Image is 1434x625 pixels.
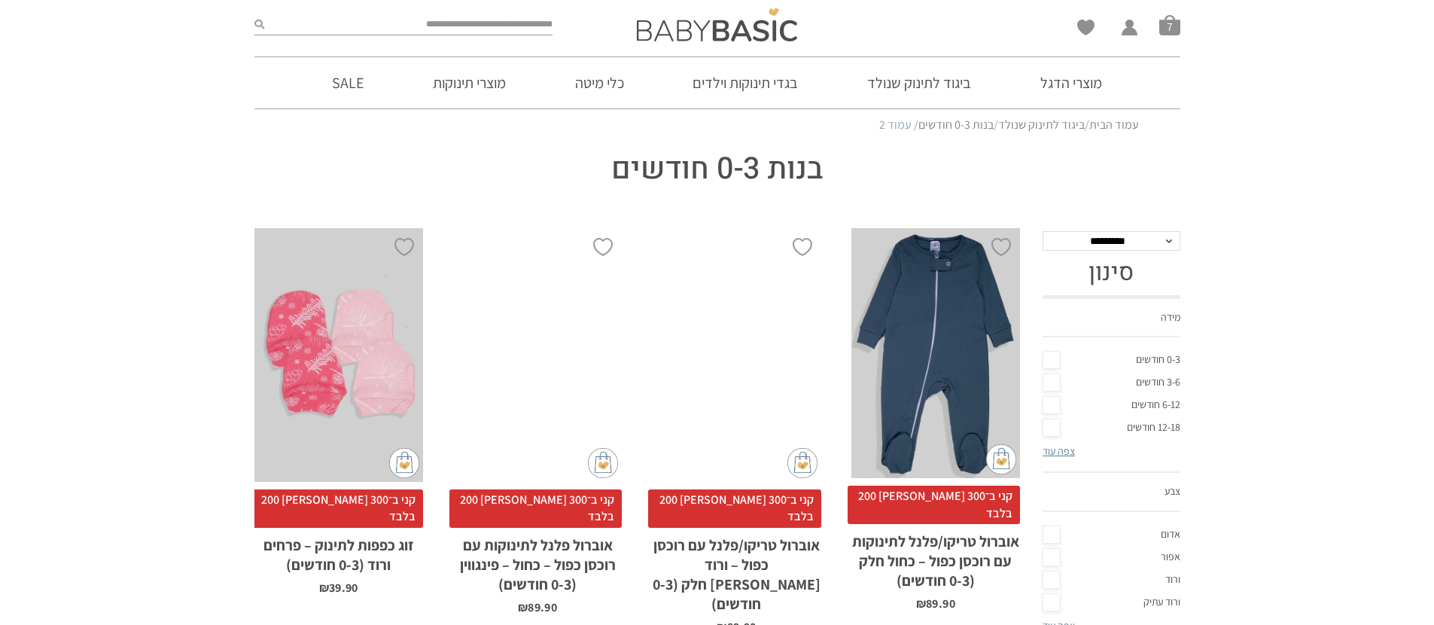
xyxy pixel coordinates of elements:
[1159,14,1180,35] a: סל קניות7
[453,228,622,613] a: אוברול פלנל לתינוקות עם רוכסן כפול - כחול - פינגווין (0-3 חודשים) קני ב־300 [PERSON_NAME] 200 בלב...
[1043,416,1180,439] a: 12-18 חודשים
[1159,14,1180,35] span: סל קניות
[998,117,1085,133] a: ביגוד לתינוק שנולד
[637,8,797,41] img: Baby Basic בגדי תינוקות וילדים אונליין
[851,524,1020,590] h2: אוברול טריקו/פלנל לתינוקות עם רוכסן כפול – כחול חלק (0-3 חודשים)
[251,489,423,528] span: קני ב־300 [PERSON_NAME] 200 בלבד
[916,596,955,611] bdi: 89.90
[1043,473,1180,512] a: צבע
[1089,117,1139,133] a: עמוד הבית
[389,448,419,478] img: cat-mini-atc.png
[652,528,821,614] h2: אוברול טריקו/פלנל עם רוכסן כפול – ורוד [PERSON_NAME] חלק (0-3 חודשים)
[1018,57,1125,108] a: מוצרי הדגל
[1043,371,1180,394] a: 3-6 חודשים
[1043,569,1180,591] a: ורוד
[1077,20,1095,35] a: Wishlist
[410,57,528,108] a: מוצרי תינוקות
[518,599,557,615] bdi: 89.90
[787,448,817,478] img: cat-mini-atc.png
[648,489,821,528] span: קני ב־300 [PERSON_NAME] 200 בלבד
[503,148,932,191] h1: בנות 0-3 חודשים
[1043,349,1180,371] a: 0-3 חודשים
[296,117,1139,133] nav: Breadcrumb
[851,228,1020,610] a: אוברול טריקו/פלנל לתינוקות עם רוכסן כפול - כחול חלק (0-3 חודשים) קני ב־300 [PERSON_NAME] 200 בלבד...
[1043,523,1180,546] a: אדום
[916,596,926,611] span: ₪
[1077,20,1095,41] span: Wishlist
[1043,299,1180,338] a: מידה
[1043,546,1180,569] a: אפור
[1043,231,1180,251] select: הזמנה בחנות
[670,57,821,108] a: בגדי תינוקות וילדים
[553,57,647,108] a: כלי מיטה
[254,528,423,575] h2: זוג כפפות לתינוק – פרחים ורוד (0-3 חודשים)
[254,228,423,593] a: זוג כפפות לתינוק - פרחים ורוד (0-3 חודשים) קני ב־300 [PERSON_NAME] 200 בלבדזוג כפפות לתינוק – פרח...
[1043,591,1180,614] a: ורוד עתיק
[449,489,622,528] span: קני ב־300 [PERSON_NAME] 200 בלבד
[453,528,622,594] h2: אוברול פלנל לתינוקות עם רוכסן כפול – כחול – פינגווין (0-3 חודשים)
[518,599,528,615] span: ₪
[918,117,994,133] a: בנות 0-3 חודשים
[588,448,618,478] img: cat-mini-atc.png
[986,444,1016,474] img: cat-mini-atc.png
[319,580,358,596] bdi: 39.90
[319,580,329,596] span: ₪
[1043,258,1180,287] h3: סינון
[1043,394,1180,416] a: 6-12 חודשים
[309,57,386,108] a: SALE
[1043,444,1075,458] a: צפה עוד
[848,486,1020,524] span: קני ב־300 [PERSON_NAME] 200 בלבד
[845,57,994,108] a: ביגוד לתינוק שנולד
